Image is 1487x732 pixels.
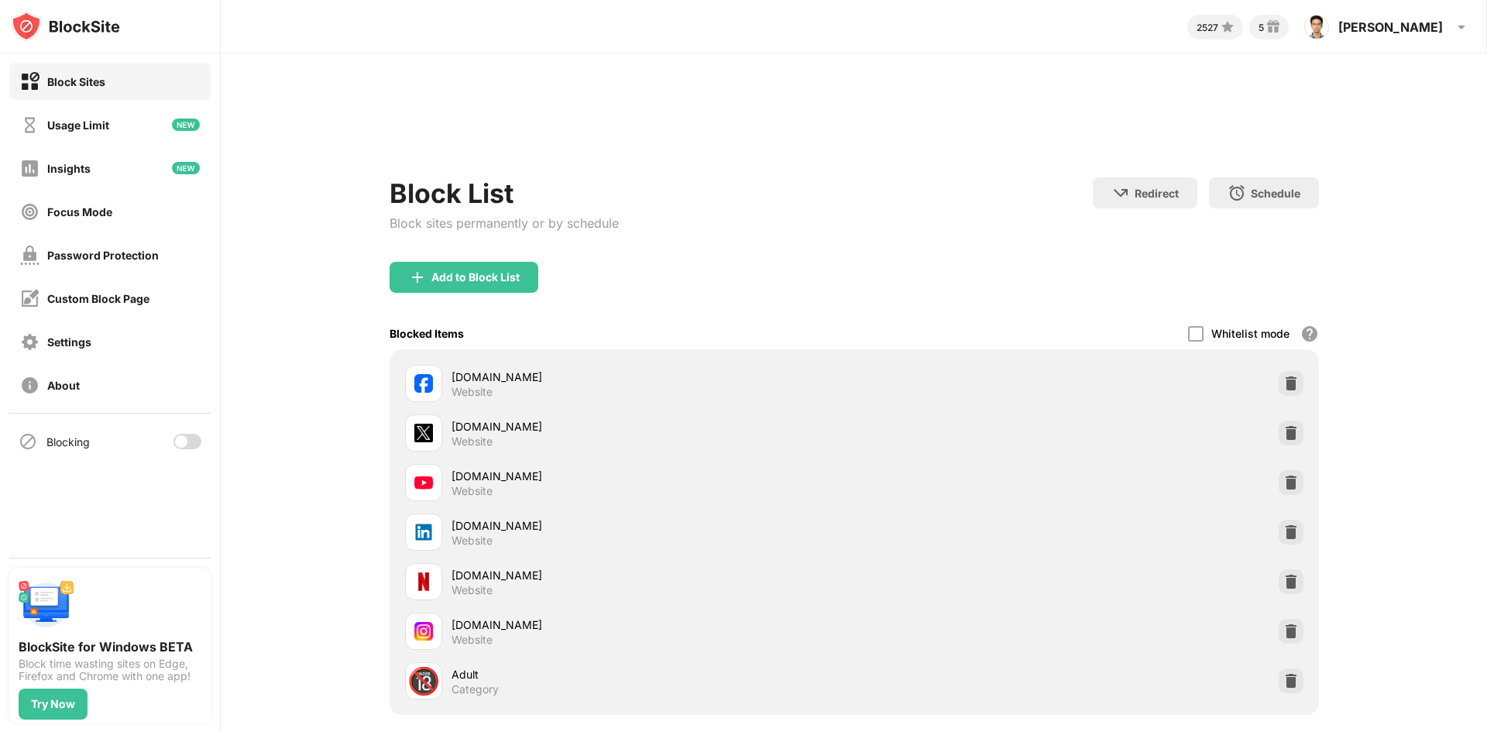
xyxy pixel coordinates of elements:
div: Block List [390,177,619,209]
div: Whitelist mode [1211,327,1290,340]
div: Insights [47,162,91,175]
img: reward-small.svg [1264,18,1283,36]
div: Blocked Items [390,327,464,340]
div: Category [452,682,499,696]
img: insights-off.svg [20,159,39,178]
div: [PERSON_NAME] [1338,19,1443,35]
div: Website [452,435,493,448]
div: Settings [47,335,91,349]
iframe: Banner [390,97,1319,159]
div: About [47,379,80,392]
img: favicons [414,572,433,591]
img: new-icon.svg [172,162,200,174]
img: focus-off.svg [20,202,39,222]
img: blocking-icon.svg [19,432,37,451]
div: BlockSite for Windows BETA [19,639,201,655]
div: Add to Block List [431,271,520,284]
div: Redirect [1135,187,1179,200]
div: Block time wasting sites on Edge, Firefox and Chrome with one app! [19,658,201,682]
div: Website [452,633,493,647]
div: [DOMAIN_NAME] [452,468,854,484]
img: favicons [414,424,433,442]
div: Block Sites [47,75,105,88]
img: block-on.svg [20,72,39,91]
img: push-desktop.svg [19,577,74,633]
div: Custom Block Page [47,292,149,305]
div: Website [452,583,493,597]
div: Password Protection [47,249,159,262]
img: favicons [414,374,433,393]
div: [DOMAIN_NAME] [452,567,854,583]
img: time-usage-off.svg [20,115,39,135]
div: Adult [452,666,854,682]
img: favicons [414,622,433,641]
img: logo-blocksite.svg [11,11,120,42]
img: password-protection-off.svg [20,246,39,265]
div: 🔞 [407,665,440,697]
div: Website [452,484,493,498]
div: Schedule [1251,187,1300,200]
div: [DOMAIN_NAME] [452,418,854,435]
img: AOh14GhZSfMz3SWo9puy-TD21vwDEuuV3TSYrBKhcEBChr8=s96-c [1304,15,1329,40]
img: favicons [414,473,433,492]
div: [DOMAIN_NAME] [452,517,854,534]
div: [DOMAIN_NAME] [452,617,854,633]
div: Website [452,534,493,548]
div: Usage Limit [47,119,109,132]
div: Website [452,385,493,399]
img: about-off.svg [20,376,39,395]
div: 2527 [1197,22,1218,33]
div: Focus Mode [47,205,112,218]
img: points-small.svg [1218,18,1237,36]
img: new-icon.svg [172,119,200,131]
img: favicons [414,523,433,541]
div: 5 [1259,22,1264,33]
div: Try Now [31,698,75,710]
img: customize-block-page-off.svg [20,289,39,308]
img: settings-off.svg [20,332,39,352]
div: [DOMAIN_NAME] [452,369,854,385]
div: Block sites permanently or by schedule [390,215,619,231]
div: Blocking [46,435,90,448]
